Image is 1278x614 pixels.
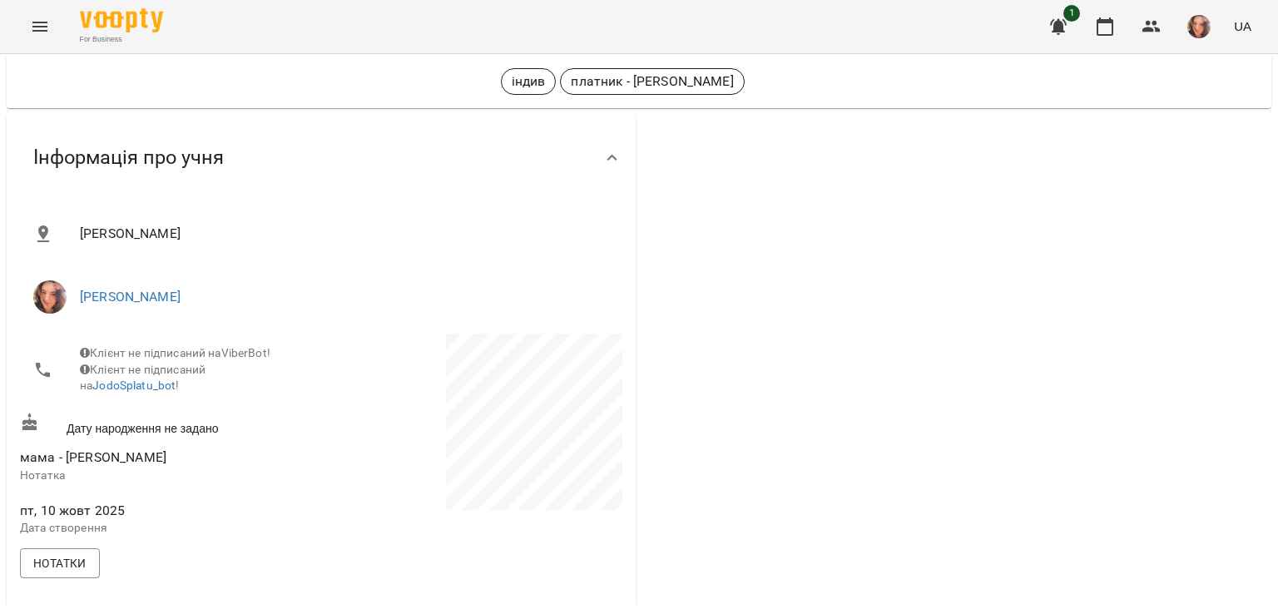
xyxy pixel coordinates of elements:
span: For Business [80,34,163,45]
span: Інформація про учня [33,145,224,171]
span: Клієнт не підписаний на ! [80,363,206,393]
p: індив [512,72,546,92]
span: мама - [PERSON_NAME] [20,449,166,465]
img: Яна Гончар [33,280,67,314]
span: пт, 10 жовт 2025 [20,501,318,521]
span: Нотатки [33,553,87,573]
div: Інформація про учня [7,115,636,201]
button: Menu [20,7,60,47]
p: платник - [PERSON_NAME] [571,72,733,92]
div: індив [501,68,557,95]
span: UA [1234,17,1251,35]
span: 1 [1063,5,1080,22]
span: [PERSON_NAME] [80,224,609,244]
button: UA [1227,11,1258,42]
img: Voopty Logo [80,8,163,32]
div: платник - [PERSON_NAME] [560,68,744,95]
a: JodoSplatu_bot [92,379,176,392]
img: cfe422caa3e058dc8b0c651b3371aa37.jpeg [1187,15,1211,38]
p: Нотатка [20,468,318,484]
span: Клієнт не підписаний на ViberBot! [80,346,270,359]
div: Дату народження не задано [17,409,321,440]
a: [PERSON_NAME] [80,289,181,305]
button: Нотатки [20,548,100,578]
p: Дата створення [20,520,318,537]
